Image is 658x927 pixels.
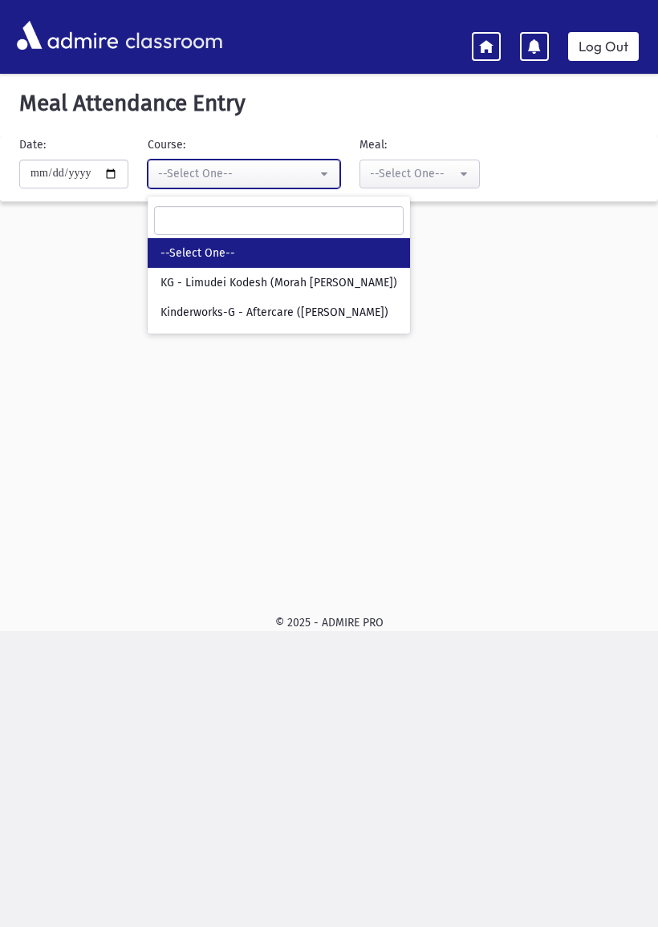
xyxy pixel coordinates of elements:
label: Meal: [359,136,387,153]
label: Date: [19,136,46,153]
div: --Select One-- [370,165,457,182]
h5: Meal Attendance Entry [13,90,645,117]
button: --Select One-- [148,160,340,188]
a: Log Out [568,32,639,61]
span: --Select One-- [160,245,235,261]
input: Search [154,206,404,235]
span: classroom [122,14,223,57]
div: --Select One-- [158,165,317,182]
label: Course: [148,136,185,153]
div: © 2025 - ADMIRE PRO [13,614,645,631]
span: Kinderworks-G - Aftercare ([PERSON_NAME]) [160,305,388,321]
span: KG - Limudei Kodesh (Morah [PERSON_NAME]) [160,275,397,291]
img: AdmirePro [13,17,122,54]
button: --Select One-- [359,160,480,188]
